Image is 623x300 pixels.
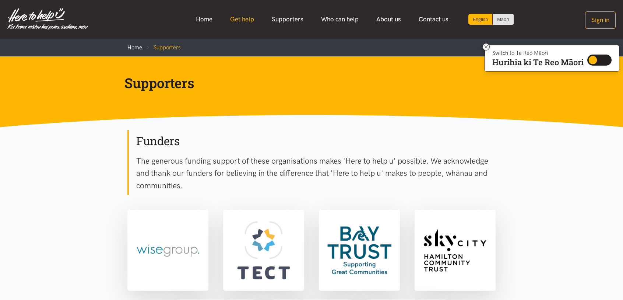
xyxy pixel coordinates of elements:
[127,210,208,291] a: Wise Group
[320,211,398,289] img: Bay Trust
[225,211,303,289] img: TECT
[492,59,584,66] p: Hurihia ki Te Reo Māori
[136,155,496,192] p: The generous funding support of these organisations makes 'Here to help u' possible. We acknowled...
[319,210,400,291] a: Bay Trust
[585,11,616,29] button: Sign in
[492,51,584,55] p: Switch to Te Reo Māori
[410,11,457,27] a: Contact us
[136,133,496,149] h2: Funders
[415,210,496,291] a: Sky City Community Trust
[187,11,221,27] a: Home
[142,43,181,52] li: Supporters
[468,14,493,25] div: Current language
[7,8,88,30] img: Home
[127,44,142,51] a: Home
[223,210,304,291] a: TECT
[416,211,494,289] img: Sky City Community Trust
[493,14,514,25] a: Switch to Te Reo Māori
[124,74,487,92] h1: Supporters
[367,11,410,27] a: About us
[312,11,367,27] a: Who can help
[263,11,312,27] a: Supporters
[468,14,514,25] div: Language toggle
[221,11,263,27] a: Get help
[129,211,207,289] img: Wise Group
